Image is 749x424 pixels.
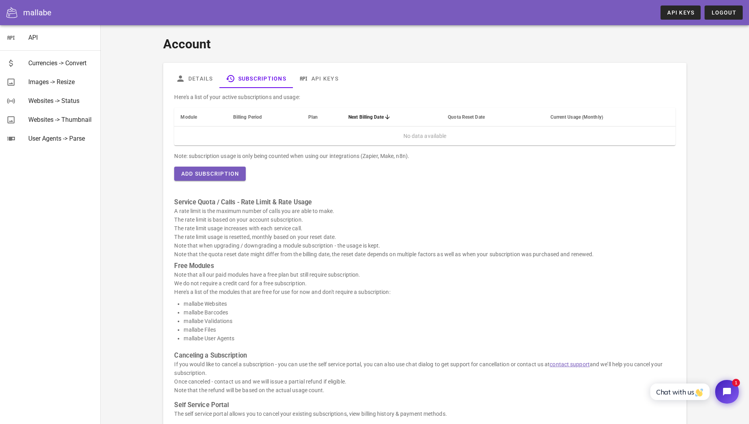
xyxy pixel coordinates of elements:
[23,7,52,18] div: mallabe
[174,207,675,259] p: A rate limit is the maximum number of calls you are able to make. The rate limit is based on your...
[667,9,694,16] span: API Keys
[184,325,675,334] li: mallabe Files
[233,114,262,120] span: Billing Period
[174,167,245,181] button: Add Subscription
[711,9,736,16] span: Logout
[184,308,675,317] li: mallabe Barcodes
[28,135,94,142] div: User Agents -> Parse
[184,299,675,308] li: mallabe Websites
[28,97,94,105] div: Websites -> Status
[642,373,745,410] iframe: Tidio Chat
[174,152,675,160] div: Note: subscription usage is only being counted when using our integrations (Zapier, Make, n8n).
[174,270,675,296] p: Note that all our paid modules have a free plan but still require subscription. We do not require...
[550,114,603,120] span: Current Usage (Monthly)
[550,361,590,367] a: contact support
[180,171,239,177] span: Add Subscription
[448,114,485,120] span: Quota Reset Date
[174,409,675,418] p: The self service portal allows you to cancel your existing subscriptions, view billing history & ...
[163,35,686,53] h1: Account
[342,108,442,127] th: Next Billing Date: Sorted descending. Activate to remove sorting.
[174,108,226,127] th: Module
[174,93,675,101] p: Here's a list of your active subscriptions and usage:
[661,6,701,20] a: API Keys
[348,114,384,120] span: Next Billing Date
[302,108,342,127] th: Plan
[705,6,743,20] button: Logout
[174,127,675,145] td: No data available
[227,108,302,127] th: Billing Period
[28,78,94,86] div: Images -> Resize
[293,69,345,88] a: API Keys
[180,114,197,120] span: Module
[28,34,94,41] div: API
[308,114,318,120] span: Plan
[174,360,675,395] p: If you would like to cancel a subscription - you can use the self service portal, you can also us...
[174,262,675,270] h3: Free Modules
[174,401,675,409] h3: Self Service Portal
[442,108,544,127] th: Quota Reset Date: Not sorted. Activate to sort ascending.
[174,351,675,360] h3: Canceling a Subscription
[169,69,219,88] a: Details
[544,108,675,127] th: Current Usage (Monthly): Not sorted. Activate to sort ascending.
[184,317,675,325] li: mallabe Validations
[28,59,94,67] div: Currencies -> Convert
[184,334,675,343] li: mallabe User Agents
[219,69,293,88] a: Subscriptions
[28,116,94,123] div: Websites -> Thumbnail
[174,198,675,207] h3: Service Quota / Calls - Rate Limit & Rate Usage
